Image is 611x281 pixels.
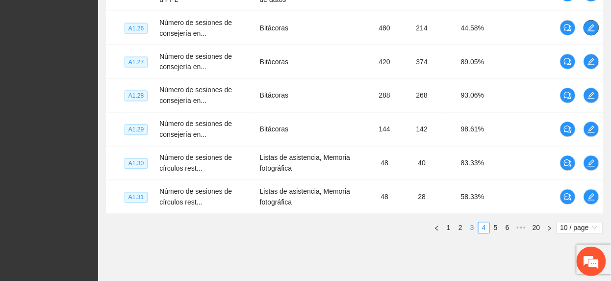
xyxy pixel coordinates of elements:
[444,147,501,180] td: 83.33%
[560,54,576,70] button: comment
[444,79,501,113] td: 93.06%
[431,222,443,234] li: Previous Page
[125,125,148,135] span: A1.29
[544,222,556,234] button: right
[560,189,576,205] button: comment
[547,226,553,231] span: right
[584,126,599,133] span: edit
[159,19,232,37] span: Número de sesiones de consejería en...
[444,113,501,147] td: 98.61%
[159,154,232,173] span: Número de sesiones de círculos rest...
[369,79,400,113] td: 288
[369,113,400,147] td: 144
[560,88,576,103] button: comment
[400,45,444,79] td: 374
[584,159,599,167] span: edit
[369,45,400,79] td: 420
[584,189,599,205] button: edit
[444,11,501,45] td: 44.58%
[400,79,444,113] td: 268
[369,147,400,180] td: 48
[444,180,501,214] td: 58.33%
[125,57,148,68] span: A1.27
[431,222,443,234] button: left
[159,52,232,71] span: Número de sesiones de consejería en...
[444,45,501,79] td: 89.05%
[256,79,369,113] td: Bitácoras
[443,223,454,233] a: 1
[530,223,543,233] a: 20
[584,20,599,36] button: edit
[466,222,478,234] li: 3
[256,180,369,214] td: Listas de asistencia, Memoria fotográfica
[513,222,529,234] span: •••
[369,180,400,214] td: 48
[125,192,148,203] span: A1.31
[584,122,599,137] button: edit
[400,180,444,214] td: 28
[369,11,400,45] td: 480
[502,223,513,233] a: 6
[490,222,502,234] li: 5
[125,91,148,102] span: A1.28
[159,188,232,206] span: Número de sesiones de círculos rest...
[513,222,529,234] li: Next 5 Pages
[544,222,556,234] li: Next Page
[584,193,599,201] span: edit
[584,24,599,32] span: edit
[584,92,599,100] span: edit
[584,155,599,171] button: edit
[560,20,576,36] button: comment
[467,223,478,233] a: 3
[159,86,232,105] span: Número de sesiones de consejería en...
[584,58,599,66] span: edit
[400,11,444,45] td: 214
[455,222,466,234] li: 2
[161,5,184,28] div: Minimizar ventana de chat en vivo
[256,113,369,147] td: Bitácoras
[51,50,165,63] div: Chatee con nosotros ahora
[490,223,501,233] a: 5
[502,222,513,234] li: 6
[256,147,369,180] td: Listas de asistencia, Memoria fotográfica
[478,222,490,234] li: 4
[256,45,369,79] td: Bitácoras
[125,23,148,34] span: A1.26
[5,181,187,216] textarea: Escriba su mensaje y pulse “Intro”
[560,155,576,171] button: comment
[434,226,440,231] span: left
[400,147,444,180] td: 40
[560,223,599,233] span: 10 / page
[443,222,455,234] li: 1
[57,88,135,187] span: Estamos en línea.
[560,122,576,137] button: comment
[455,223,466,233] a: 2
[584,54,599,70] button: edit
[256,11,369,45] td: Bitácoras
[529,222,544,234] li: 20
[125,158,148,169] span: A1.30
[557,222,603,234] div: Page Size
[479,223,489,233] a: 4
[159,120,232,139] span: Número de sesiones de consejería en...
[400,113,444,147] td: 142
[584,88,599,103] button: edit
